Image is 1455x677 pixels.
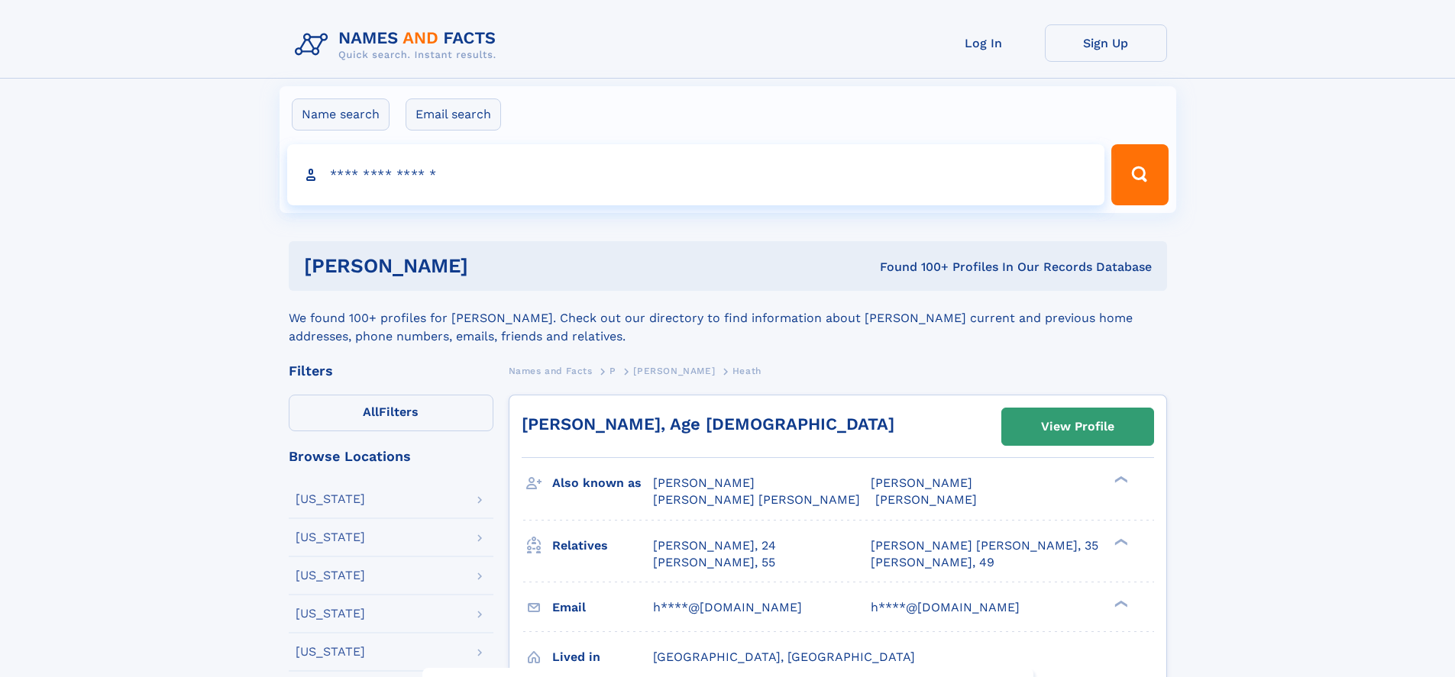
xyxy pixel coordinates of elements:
h3: Lived in [552,644,653,670]
input: search input [287,144,1105,205]
h3: Relatives [552,533,653,559]
div: [US_STATE] [296,531,365,543]
span: [PERSON_NAME] [PERSON_NAME] [653,492,860,507]
a: View Profile [1002,408,1153,445]
a: [PERSON_NAME], 49 [871,554,994,571]
label: Filters [289,395,493,431]
div: Found 100+ Profiles In Our Records Database [674,259,1152,276]
div: View Profile [1041,409,1114,444]
div: Filters [289,364,493,378]
a: [PERSON_NAME], 24 [653,537,776,554]
span: [PERSON_NAME] [633,366,715,376]
span: All [363,405,379,419]
div: [US_STATE] [296,493,365,505]
div: [US_STATE] [296,608,365,620]
a: Log In [923,24,1045,62]
div: ❯ [1111,537,1129,546]
label: Email search [406,98,501,131]
a: [PERSON_NAME], 55 [653,554,775,571]
a: P [609,361,616,380]
span: [GEOGRAPHIC_DATA], [GEOGRAPHIC_DATA] [653,650,915,664]
span: P [609,366,616,376]
div: [US_STATE] [296,569,365,582]
div: We found 100+ profiles for [PERSON_NAME]. Check out our directory to find information about [PERS... [289,291,1167,346]
div: ❯ [1111,598,1129,608]
div: ❯ [1111,475,1129,485]
span: [PERSON_NAME] [871,476,972,490]
a: [PERSON_NAME] [633,361,715,380]
div: Browse Locations [289,450,493,463]
span: Heath [732,366,761,376]
a: [PERSON_NAME], Age [DEMOGRAPHIC_DATA] [522,414,894,434]
h1: [PERSON_NAME] [304,256,674,276]
img: Logo Names and Facts [289,24,509,66]
a: [PERSON_NAME] [PERSON_NAME], 35 [871,537,1098,554]
span: [PERSON_NAME] [875,492,977,507]
span: [PERSON_NAME] [653,476,755,490]
div: [US_STATE] [296,646,365,658]
h3: Email [552,595,653,621]
a: Sign Up [1045,24,1167,62]
label: Name search [292,98,390,131]
button: Search Button [1111,144,1168,205]
h3: Also known as [552,470,653,496]
a: Names and Facts [509,361,593,380]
